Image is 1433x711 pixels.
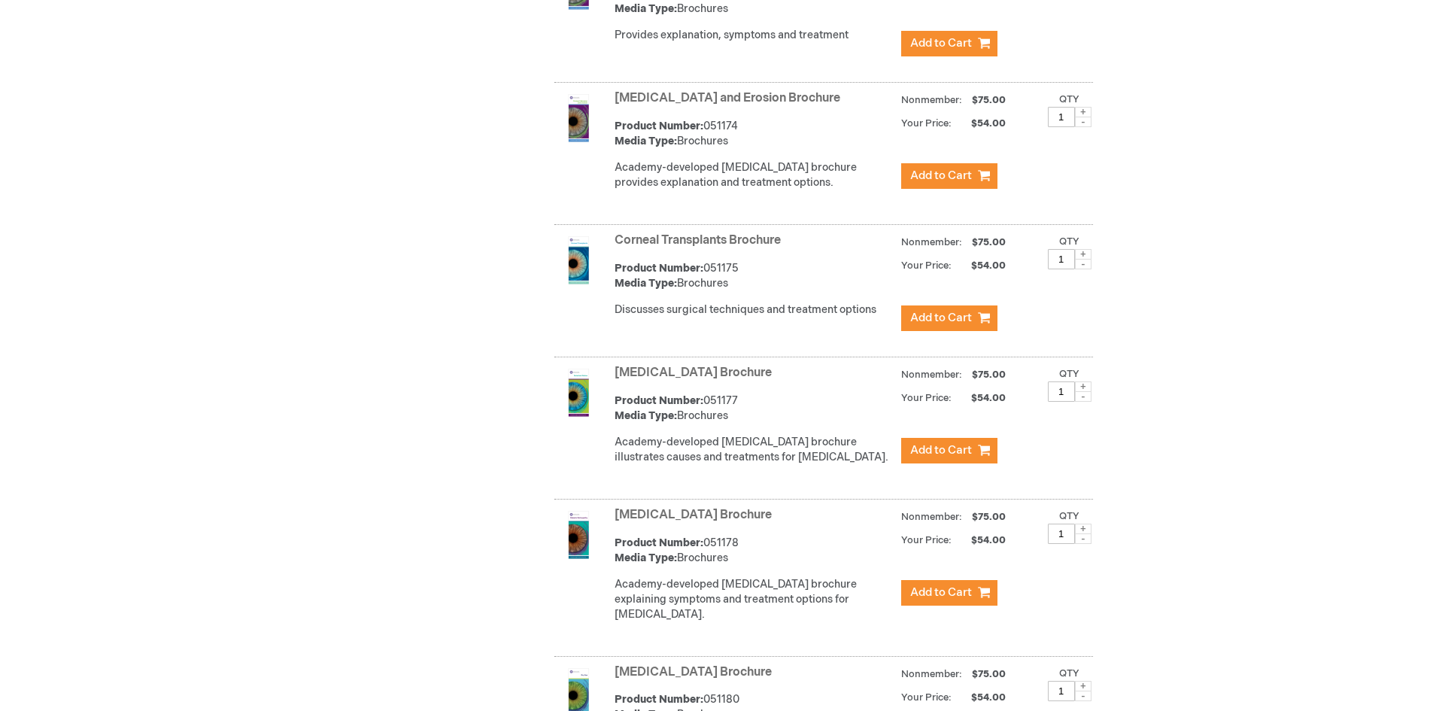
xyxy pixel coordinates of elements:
[970,369,1008,381] span: $75.00
[615,366,772,380] a: [MEDICAL_DATA] Brochure
[615,135,677,147] strong: Media Type:
[970,236,1008,248] span: $75.00
[615,435,894,465] div: Academy-developed [MEDICAL_DATA] brochure illustrates causes and treatments for [MEDICAL_DATA].
[901,31,997,56] button: Add to Cart
[615,536,703,549] strong: Product Number:
[615,91,840,105] a: [MEDICAL_DATA] and Erosion Brochure
[954,691,1008,703] span: $54.00
[910,443,972,457] span: Add to Cart
[901,163,997,189] button: Add to Cart
[615,665,772,679] a: [MEDICAL_DATA] Brochure
[954,117,1008,129] span: $54.00
[554,94,603,142] img: Corneal Abrasion and Erosion Brochure
[615,693,703,706] strong: Product Number:
[910,169,972,183] span: Add to Cart
[1048,107,1075,127] input: Qty
[1059,93,1079,105] label: Qty
[615,262,703,275] strong: Product Number:
[1048,524,1075,544] input: Qty
[1059,510,1079,522] label: Qty
[1059,368,1079,380] label: Qty
[901,233,962,252] strong: Nonmember:
[615,233,781,248] a: Corneal Transplants Brochure
[901,305,997,331] button: Add to Cart
[554,236,603,284] img: Corneal Transplants Brochure
[954,392,1008,404] span: $54.00
[901,438,997,463] button: Add to Cart
[1048,249,1075,269] input: Qty
[970,94,1008,106] span: $75.00
[615,394,703,407] strong: Product Number:
[615,28,894,43] div: Provides explanation, symptoms and treatment
[1059,667,1079,679] label: Qty
[615,551,677,564] strong: Media Type:
[615,261,894,291] div: 051175 Brochures
[615,409,677,422] strong: Media Type:
[554,369,603,417] img: Detached Retina Brochure
[615,120,703,132] strong: Product Number:
[970,668,1008,680] span: $75.00
[901,691,952,703] strong: Your Price:
[1048,381,1075,402] input: Qty
[901,665,962,684] strong: Nonmember:
[615,160,894,190] div: Academy-developed [MEDICAL_DATA] brochure provides explanation and treatment options.
[954,534,1008,546] span: $54.00
[901,534,952,546] strong: Your Price:
[1048,681,1075,701] input: Qty
[901,91,962,110] strong: Nonmember:
[901,117,952,129] strong: Your Price:
[615,302,894,318] div: Discusses surgical techniques and treatment options
[970,511,1008,523] span: $75.00
[615,2,677,15] strong: Media Type:
[901,580,997,606] button: Add to Cart
[615,119,894,149] div: 051174 Brochures
[615,277,677,290] strong: Media Type:
[910,585,972,600] span: Add to Cart
[910,36,972,50] span: Add to Cart
[1059,235,1079,248] label: Qty
[901,508,962,527] strong: Nonmember:
[554,511,603,559] img: Diabetic Retinopathy Brochure
[901,392,952,404] strong: Your Price:
[901,260,952,272] strong: Your Price:
[615,393,894,424] div: 051177 Brochures
[910,311,972,325] span: Add to Cart
[954,260,1008,272] span: $54.00
[615,577,894,622] div: Academy-developed [MEDICAL_DATA] brochure explaining symptoms and treatment options for [MEDICAL_...
[615,536,894,566] div: 051178 Brochures
[901,366,962,384] strong: Nonmember:
[615,508,772,522] a: [MEDICAL_DATA] Brochure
